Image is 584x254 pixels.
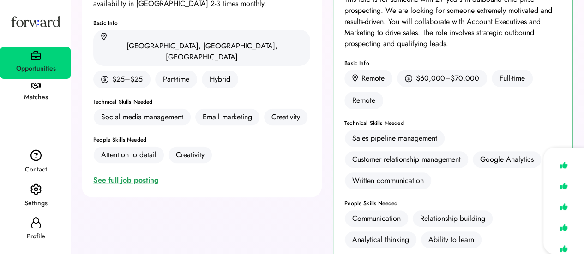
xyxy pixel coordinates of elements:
div: Matches [1,92,71,103]
img: money.svg [101,75,108,83]
div: Customer relationship management [352,154,461,165]
div: Part-time [155,71,197,88]
img: money.svg [405,74,412,83]
div: Social media management [101,112,183,123]
div: Technical Skills Needed [93,99,310,105]
img: Forward logo [9,7,62,35]
div: Basic Info [93,20,310,26]
div: Ability to learn [428,234,474,245]
div: Attention to detail [101,149,157,160]
div: Creativity [271,112,300,123]
div: Settings [1,198,71,209]
img: settings.svg [30,183,42,195]
div: Relationship building [420,213,485,224]
div: Written communication [352,175,424,186]
img: like.svg [557,221,570,234]
div: Remote [361,73,385,84]
div: $60,000–$70,000 [416,73,479,84]
a: See full job posting [93,175,163,186]
div: [GEOGRAPHIC_DATA], [GEOGRAPHIC_DATA], [GEOGRAPHIC_DATA] [101,41,302,63]
div: People Skills Needed [93,137,310,142]
img: location.svg [101,33,107,41]
div: Profile [1,231,71,242]
div: Contact [1,164,71,175]
div: Google Analytics [480,154,534,165]
div: Analytical thinking [352,234,409,245]
div: Basic Info [344,60,561,66]
img: handshake.svg [31,83,41,89]
img: location.svg [352,74,358,82]
div: Hybrid [202,71,238,88]
img: contact.svg [30,149,42,161]
div: Technical Skills Needed [344,120,561,126]
img: like.svg [557,200,570,213]
div: Communication [352,213,401,224]
img: like.svg [557,179,570,193]
div: $25–$25 [112,74,143,85]
img: like.svg [557,159,570,172]
div: Creativity [176,149,205,160]
div: Sales pipeline management [352,133,437,144]
div: Full-time [492,70,533,87]
img: briefcase.svg [31,51,41,60]
div: Opportunities [1,63,71,74]
div: Email marketing [203,112,252,123]
div: People Skills Needed [344,201,561,206]
div: Remote [344,92,383,109]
